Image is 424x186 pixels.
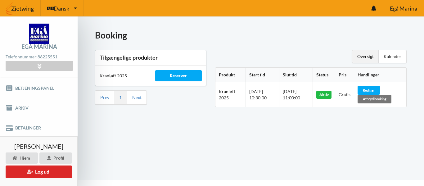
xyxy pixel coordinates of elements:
th: Slut tid [279,68,313,82]
div: Afbryd booking [358,95,391,103]
a: Next [132,95,142,100]
span: Dansk [54,6,69,11]
span: Kranløft 2025 [219,89,235,100]
div: Kranløft 2025 [95,68,151,83]
div: Oversigt [352,50,379,63]
span: [PERSON_NAME] [14,143,63,149]
span: [DATE] 10:30:00 [249,89,267,100]
button: Log ud [6,166,72,178]
span: [DATE] 11:00:00 [283,89,300,100]
th: Start tid [246,68,279,82]
h3: Tilgængelige produkter [100,54,202,61]
a: 1 [119,95,122,100]
strong: 86225551 [38,54,57,59]
img: logo [29,24,49,44]
div: Hjem [6,152,38,164]
div: Profil [39,152,72,164]
div: Kalender [379,50,406,63]
th: Status [313,68,335,82]
div: Telefonnummer: [6,53,73,61]
span: Gratis [339,92,350,97]
th: Handlinger [354,68,406,82]
div: Rediger [358,86,380,94]
th: Pris [335,68,354,82]
div: Egå Marina [21,44,57,49]
th: Produkt [215,68,246,82]
div: Aktiv [316,91,332,99]
span: Egå Marina [390,6,417,11]
div: Reserver [155,70,202,81]
a: Prev [100,95,109,100]
h1: Booking [95,29,407,41]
